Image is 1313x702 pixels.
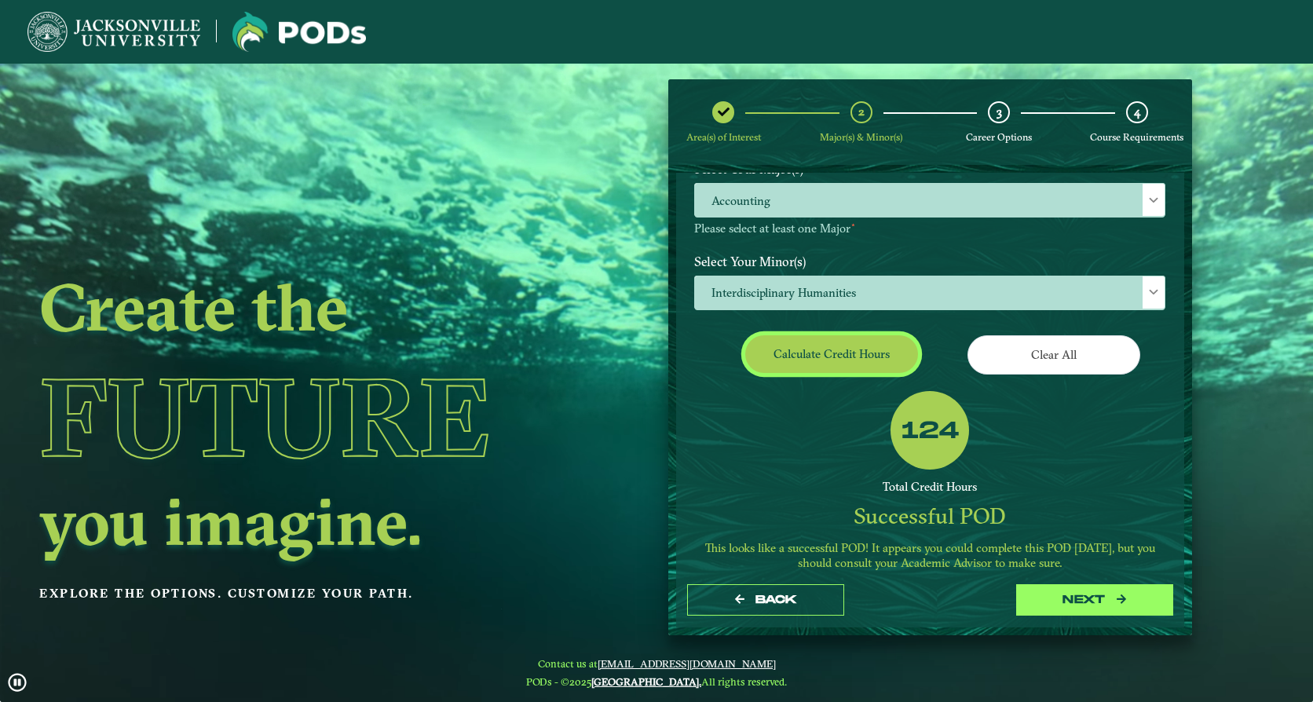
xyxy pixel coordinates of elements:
[745,335,918,372] button: Calculate credit hours
[858,104,865,119] span: 2
[694,503,1165,530] div: Successful POD
[695,276,1165,310] span: Interdisciplinary Humanities
[1090,131,1183,143] span: Course Requirements
[1016,584,1173,616] button: next
[902,417,960,447] label: 124
[39,582,551,605] p: Explore the options. Customize your path.
[694,541,1165,571] p: This looks like a successful POD! It appears you could complete this POD [DATE], but you should c...
[695,184,1165,218] span: Accounting
[694,221,1165,236] p: Please select at least one Major
[526,675,787,688] span: PODs - ©2025 All rights reserved.
[27,12,200,52] img: Jacksonville University logo
[682,247,1177,276] label: Select Your Minor(s)
[686,131,761,143] span: Area(s) of Interest
[967,335,1140,374] button: Clear All
[687,584,844,616] button: Back
[997,104,1002,119] span: 3
[966,131,1032,143] span: Career Options
[850,219,856,230] sup: ⋆
[39,346,551,488] h1: Future
[526,657,787,670] span: Contact us at
[39,274,551,340] h2: Create the
[1134,104,1140,119] span: 4
[694,480,1165,495] div: Total Credit Hours
[39,488,551,554] h2: you imagine.
[755,593,797,606] span: Back
[591,675,701,688] a: [GEOGRAPHIC_DATA].
[820,131,902,143] span: Major(s) & Minor(s)
[232,12,366,52] img: Jacksonville University logo
[598,657,776,670] a: [EMAIL_ADDRESS][DOMAIN_NAME]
